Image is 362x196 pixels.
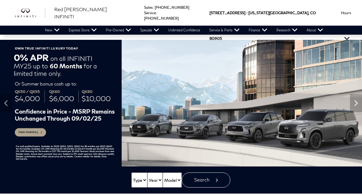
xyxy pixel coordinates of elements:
span: : [156,11,157,15]
button: Search [182,172,230,188]
nav: Main Navigation [40,26,328,35]
span: Red [PERSON_NAME] INFINITI [54,6,107,19]
span: : [153,5,154,10]
a: Research [272,26,302,35]
a: About [302,26,328,35]
a: [PHONE_NUMBER] [155,5,189,10]
span: Sales [144,5,153,10]
span: Service [144,11,156,15]
a: Pre-Owned [101,26,136,35]
a: New [40,26,64,35]
a: Express Store [64,26,101,35]
a: infiniti [15,8,45,18]
a: Service & Parts [205,26,244,35]
select: Vehicle Year [147,172,163,188]
a: [STREET_ADDRESS] • [US_STATE][GEOGRAPHIC_DATA], CO 80905 [209,11,316,41]
select: Vehicle Type [131,172,147,188]
a: [PHONE_NUMBER] [144,16,179,21]
select: Vehicle Model [163,172,182,188]
a: Unlimited Confidence [164,26,205,35]
img: INFINITI [15,8,45,18]
a: Finance [244,26,272,35]
span: 80905 [209,26,222,51]
a: Specials [136,26,164,35]
a: Red [PERSON_NAME] INFINITI [54,6,126,20]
